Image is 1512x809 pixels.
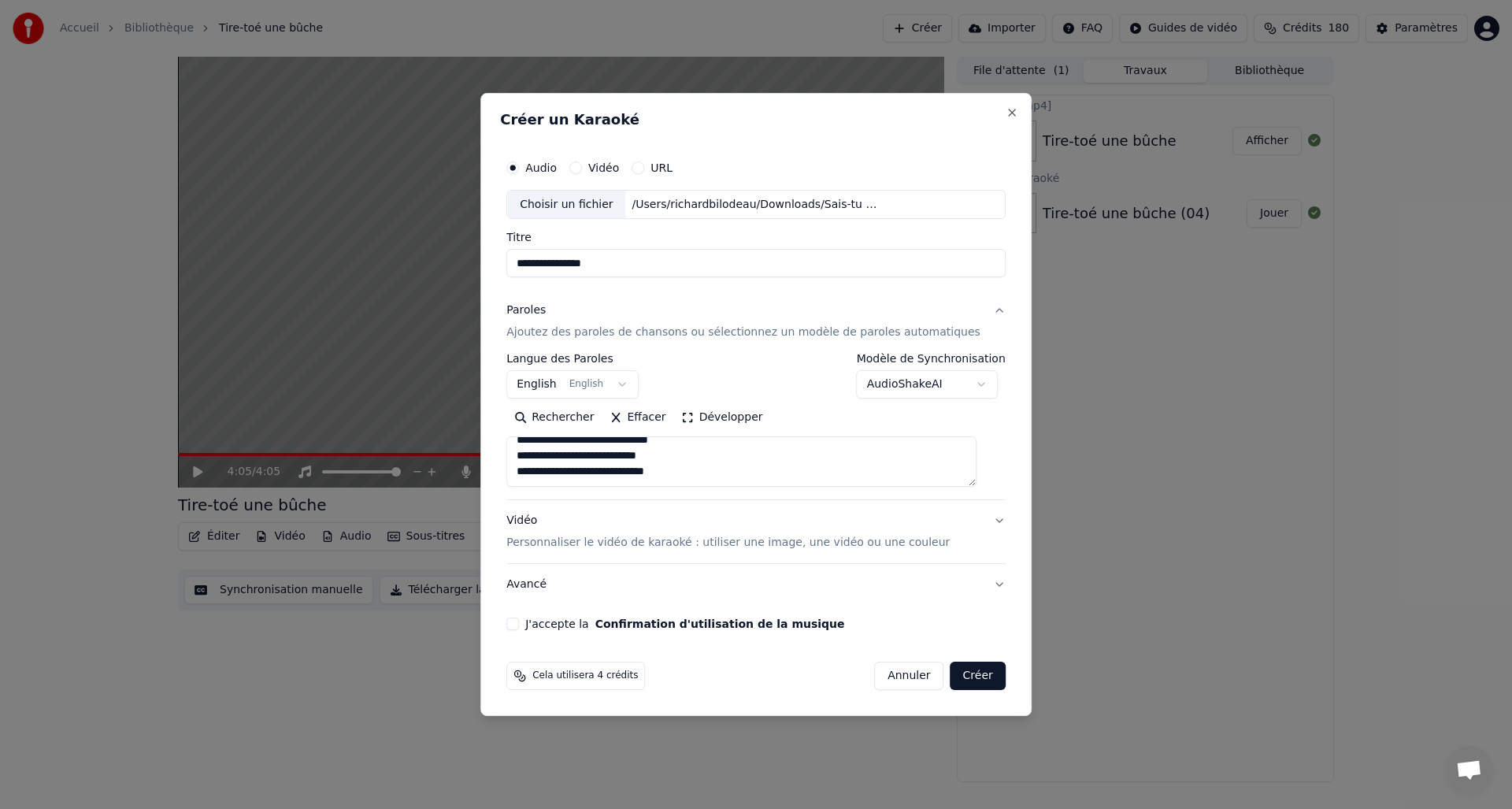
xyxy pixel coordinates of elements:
button: ParolesAjoutez des paroles de chansons ou sélectionnez un modèle de paroles automatiques [506,291,1006,354]
button: Rechercher [506,406,602,431]
label: URL [650,162,673,173]
button: VidéoPersonnaliser le vidéo de karaoké : utiliser une image, une vidéo ou une couleur [506,501,1006,564]
span: Cela utilisera 4 crédits [532,670,638,682]
label: J'accepte la [525,618,844,629]
label: Modèle de Synchronisation [857,354,1006,365]
button: Créer [951,662,1006,690]
p: Personnaliser le vidéo de karaoké : utiliser une image, une vidéo ou une couleur [506,535,950,551]
div: ParolesAjoutez des paroles de chansons ou sélectionnez un modèle de paroles automatiques [506,354,1006,500]
div: Paroles [506,303,546,319]
button: Avancé [506,564,1006,605]
button: Développer [674,406,771,431]
div: Choisir un fichier [507,191,625,219]
label: Vidéo [588,162,619,173]
div: Vidéo [506,514,950,551]
label: Audio [525,162,557,173]
div: /Users/richardbilodeau/Downloads/Sais-tu mon âme/Sais-tu mon âme.mp3 [626,197,894,213]
button: J'accepte la [595,618,845,629]
h2: Créer un Karaoké [500,113,1012,127]
label: Titre [506,232,1006,243]
p: Ajoutez des paroles de chansons ou sélectionnez un modèle de paroles automatiques [506,325,980,341]
button: Annuler [874,662,943,690]
button: Effacer [602,406,673,431]
label: Langue des Paroles [506,354,639,365]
